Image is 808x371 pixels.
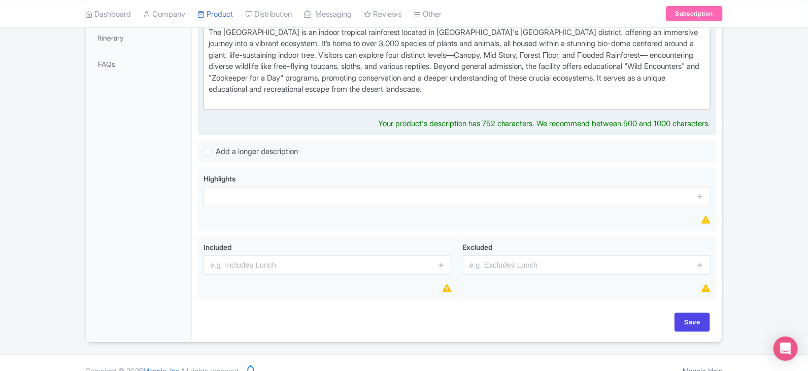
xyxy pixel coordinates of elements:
div: The [GEOGRAPHIC_DATA] is an indoor tropical rainforest located in [GEOGRAPHIC_DATA]'s [GEOGRAPHIC... [209,27,705,107]
span: Excluded [463,243,493,251]
a: Subscription [666,6,723,21]
span: Included [204,243,231,251]
span: Add a longer description [216,146,298,156]
div: Your product's description has 752 characters. We recommend between 500 and 1000 characters. [378,118,711,130]
input: e.g. Includes Lunch [204,255,451,275]
input: e.g. Excludes Lunch [463,255,711,275]
span: Highlights [204,174,235,183]
a: Itinerary [88,26,189,49]
a: FAQs [88,53,189,76]
div: Open Intercom Messenger [773,337,798,361]
input: Save [675,313,710,332]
